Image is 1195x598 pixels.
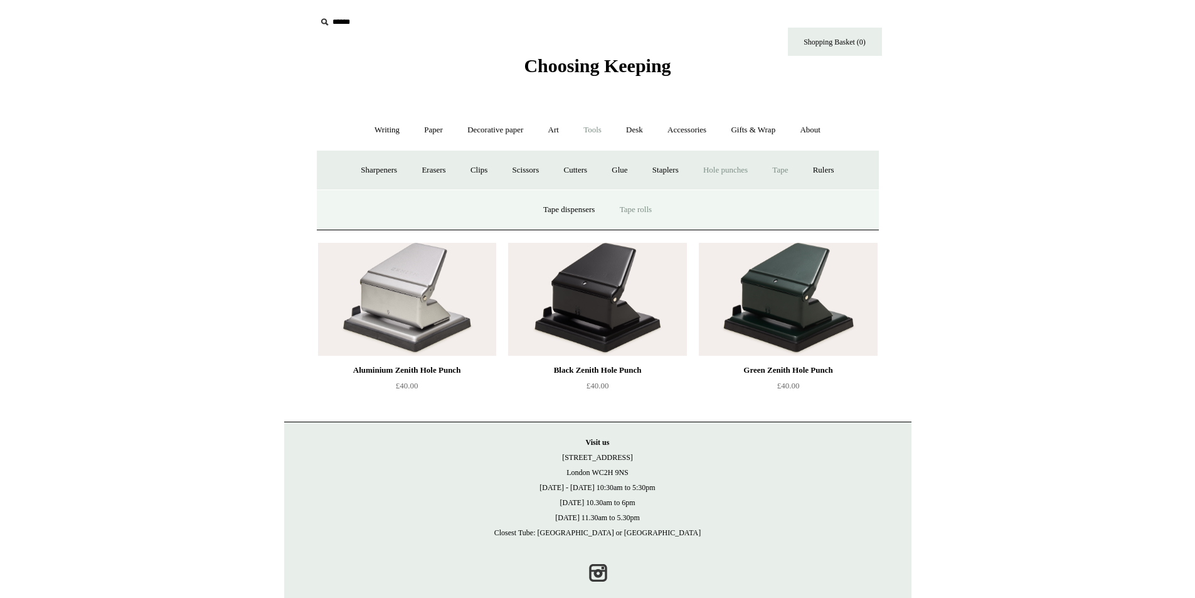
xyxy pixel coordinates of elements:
[552,154,598,187] a: Cutters
[532,193,606,227] a: Tape dispensers
[318,363,496,414] a: Aluminium Zenith Hole Punch £40.00
[586,438,610,447] strong: Visit us
[788,28,882,56] a: Shopping Basket (0)
[789,114,832,147] a: About
[587,381,609,390] span: £40.00
[297,435,899,540] p: [STREET_ADDRESS] London WC2H 9NS [DATE] - [DATE] 10:30am to 5:30pm [DATE] 10.30am to 6pm [DATE] 1...
[537,114,570,147] a: Art
[641,154,690,187] a: Staplers
[508,243,686,356] img: Black Zenith Hole Punch
[413,114,454,147] a: Paper
[608,193,663,227] a: Tape rolls
[318,243,496,356] img: Aluminium Zenith Hole Punch
[702,363,874,378] div: Green Zenith Hole Punch
[501,154,551,187] a: Scissors
[363,114,411,147] a: Writing
[508,243,686,356] a: Black Zenith Hole Punch Black Zenith Hole Punch
[321,363,493,378] div: Aluminium Zenith Hole Punch
[600,154,639,187] a: Glue
[456,114,534,147] a: Decorative paper
[761,154,799,187] a: Tape
[508,363,686,414] a: Black Zenith Hole Punch £40.00
[396,381,418,390] span: £40.00
[720,114,787,147] a: Gifts & Wrap
[524,65,671,74] a: Choosing Keeping
[349,154,408,187] a: Sharpeners
[802,154,846,187] a: Rulers
[699,243,877,356] a: Green Zenith Hole Punch Green Zenith Hole Punch
[318,243,496,356] a: Aluminium Zenith Hole Punch Aluminium Zenith Hole Punch
[511,363,683,378] div: Black Zenith Hole Punch
[692,154,759,187] a: Hole punches
[459,154,499,187] a: Clips
[777,381,800,390] span: £40.00
[524,55,671,76] span: Choosing Keeping
[699,363,877,414] a: Green Zenith Hole Punch £40.00
[410,154,457,187] a: Erasers
[699,243,877,356] img: Green Zenith Hole Punch
[656,114,718,147] a: Accessories
[584,559,612,587] a: Instagram
[572,114,613,147] a: Tools
[615,114,654,147] a: Desk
